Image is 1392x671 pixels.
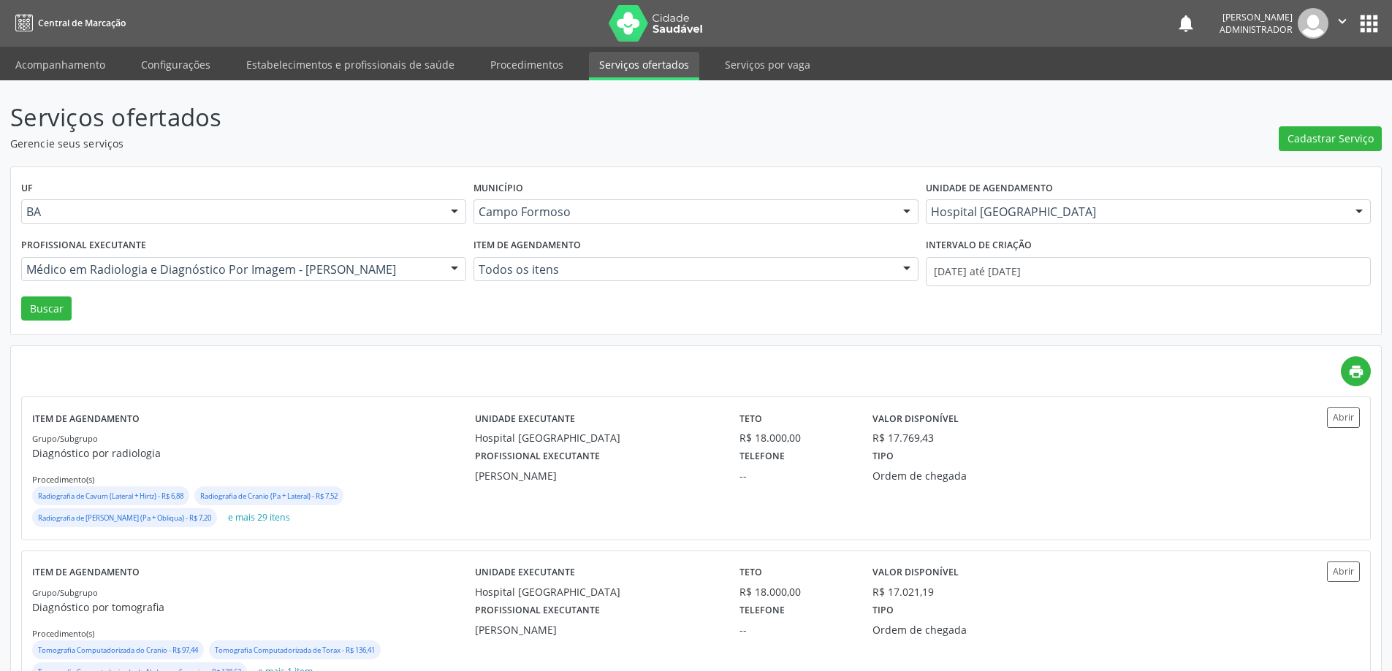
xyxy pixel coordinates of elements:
label: Profissional executante [21,234,146,257]
span: Médico em Radiologia e Diagnóstico Por Imagem - [PERSON_NAME] [26,262,436,277]
div: Hospital [GEOGRAPHIC_DATA] [475,430,720,445]
label: Telefone [739,445,785,468]
a: Serviços ofertados [589,52,699,80]
button:  [1328,8,1356,39]
small: Radiografia de Cranio (Pa + Lateral) - R$ 7,52 [200,491,338,501]
label: Item de agendamento [473,234,581,257]
div: Ordem de chegada [872,468,1051,483]
label: Profissional executante [475,599,600,622]
div: -- [739,622,851,637]
p: Gerencie seus serviços [10,136,970,151]
button: Cadastrar Serviço [1279,126,1382,151]
a: Serviços por vaga [715,52,821,77]
span: Campo Formoso [479,204,889,219]
div: [PERSON_NAME] [475,468,720,483]
small: Procedimento(s) [32,474,94,485]
button: Abrir [1327,561,1360,581]
div: Ordem de chegada [872,622,1051,637]
span: Cadastrar Serviço [1288,131,1374,146]
p: Diagnóstico por tomografia [32,599,475,615]
small: Procedimento(s) [32,628,94,639]
button: Abrir [1327,407,1360,427]
label: Unidade executante [475,561,575,584]
i:  [1334,13,1350,29]
div: -- [739,468,851,483]
small: Grupo/Subgrupo [32,587,98,598]
img: img [1298,8,1328,39]
label: Intervalo de criação [926,234,1032,257]
div: Hospital [GEOGRAPHIC_DATA] [475,584,720,599]
label: Telefone [739,599,785,622]
div: [PERSON_NAME] [475,622,720,637]
span: Todos os itens [479,262,889,277]
a: Acompanhamento [5,52,115,77]
button: e mais 29 itens [222,508,296,528]
button: notifications [1176,13,1196,34]
label: Teto [739,561,762,584]
span: BA [26,204,436,219]
button: Buscar [21,296,72,321]
label: Valor disponível [872,561,959,584]
div: [PERSON_NAME] [1220,11,1293,23]
a: Estabelecimentos e profissionais de saúde [236,52,465,77]
small: Tomografia Computadorizada de Torax - R$ 136,41 [215,645,375,655]
label: Tipo [872,445,894,468]
small: Radiografia de Cavum (Lateral + Hirtz) - R$ 6,88 [38,491,183,501]
label: Unidade executante [475,407,575,430]
label: Item de agendamento [32,561,140,584]
p: Diagnóstico por radiologia [32,445,475,461]
label: Tipo [872,599,894,622]
label: Teto [739,407,762,430]
label: Valor disponível [872,407,959,430]
span: Hospital [GEOGRAPHIC_DATA] [931,204,1341,219]
span: Administrador [1220,23,1293,36]
small: Tomografia Computadorizada do Cranio - R$ 97,44 [38,645,198,655]
div: R$ 17.769,43 [872,430,934,445]
a: Central de Marcação [10,11,126,35]
div: R$ 17.021,19 [872,584,934,599]
label: UF [21,177,33,200]
i: print [1348,364,1364,380]
label: Município [473,177,523,200]
div: R$ 18.000,00 [739,584,851,599]
label: Item de agendamento [32,407,140,430]
a: Procedimentos [480,52,574,77]
div: R$ 18.000,00 [739,430,851,445]
label: Unidade de agendamento [926,177,1053,200]
a: print [1341,356,1371,386]
input: Selecione um intervalo [926,257,1371,286]
p: Serviços ofertados [10,99,970,136]
label: Profissional executante [475,445,600,468]
span: Central de Marcação [38,17,126,29]
small: Radiografia de [PERSON_NAME] (Pa + Obliqua) - R$ 7,20 [38,513,211,523]
button: apps [1356,11,1382,37]
small: Grupo/Subgrupo [32,433,98,444]
a: Configurações [131,52,221,77]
